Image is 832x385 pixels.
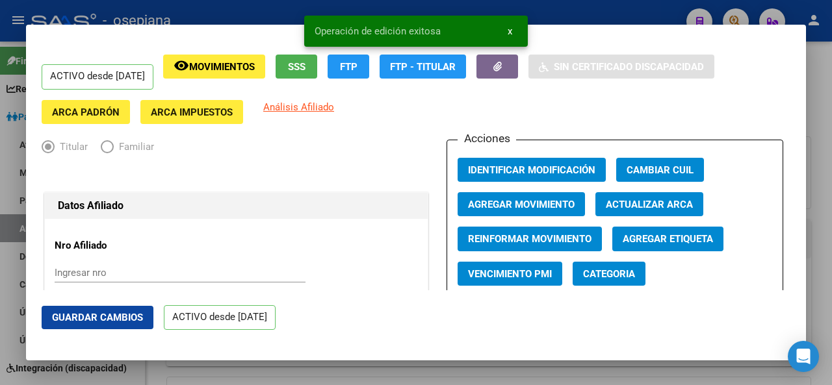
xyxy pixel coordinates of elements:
span: Titular [55,140,88,155]
button: Sin Certificado Discapacidad [528,55,714,79]
button: Reinformar Movimiento [458,227,602,251]
button: Agregar Etiqueta [612,227,723,251]
span: Reinformar Movimiento [468,234,591,245]
button: Identificar Modificación [458,158,606,182]
h1: Datos Afiliado [58,198,415,214]
span: FTP [340,61,357,73]
span: Agregar Etiqueta [623,234,713,245]
span: Movimientos [189,61,255,73]
button: SSS [276,55,317,79]
span: Cambiar CUIL [627,164,694,176]
span: Operación de edición exitosa [315,25,441,38]
div: Open Intercom Messenger [788,341,819,372]
span: Categoria [583,268,635,280]
span: Familiar [114,140,154,155]
span: Agregar Movimiento [468,199,575,210]
span: Actualizar ARCA [606,199,693,210]
mat-icon: remove_red_eye [174,58,189,73]
h3: Acciones [458,130,516,147]
button: FTP [328,55,369,79]
button: Cambiar CUIL [616,158,704,182]
button: ARCA Impuestos [140,100,243,124]
mat-radio-group: Elija una opción [42,143,167,155]
span: ARCA Padrón [52,106,120,118]
span: SSS [288,61,305,73]
button: Actualizar ARCA [595,192,703,216]
button: Categoria [573,262,645,286]
span: FTP - Titular [390,61,456,73]
span: Análisis Afiliado [263,101,334,113]
p: Nro Afiliado [55,238,164,253]
button: Agregar Movimiento [458,192,585,216]
span: Vencimiento PMI [468,268,552,280]
span: Sin Certificado Discapacidad [554,61,704,73]
span: ARCA Impuestos [151,106,233,118]
p: ACTIVO desde [DATE] [42,64,153,90]
button: Guardar Cambios [42,306,153,329]
span: Guardar Cambios [52,312,143,323]
button: x [497,19,523,43]
button: FTP - Titular [380,55,466,79]
button: ARCA Padrón [42,100,130,124]
button: Movimientos [163,55,265,79]
p: ACTIVO desde [DATE] [164,305,276,330]
span: x [508,25,512,37]
span: Identificar Modificación [468,164,595,176]
button: Vencimiento PMI [458,262,562,286]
